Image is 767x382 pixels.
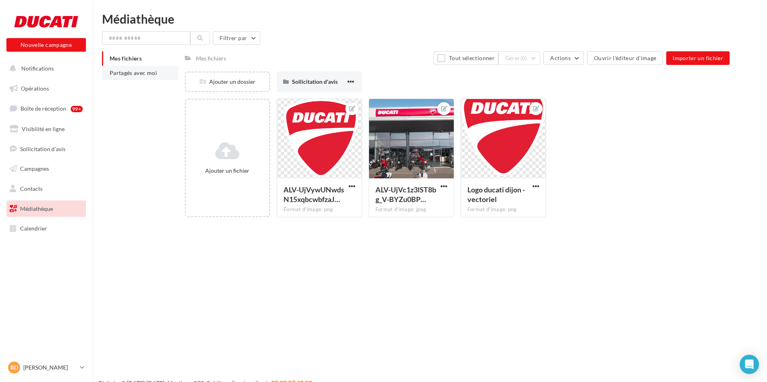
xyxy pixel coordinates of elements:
[110,69,157,76] span: Partagés avec moi
[22,125,65,132] span: Visibilité en ligne
[213,31,260,45] button: Filtrer par
[6,360,86,375] a: RD [PERSON_NAME]
[5,180,88,197] a: Contacts
[21,65,54,72] span: Notifications
[21,85,49,92] span: Opérations
[5,60,84,77] button: Notifications
[543,51,583,65] button: Actions
[292,78,338,85] span: Sollicitation d'avis
[6,38,86,52] button: Nouvelle campagne
[740,355,759,374] div: Open Intercom Messenger
[284,206,355,213] div: Format d'image: png
[71,106,83,112] div: 99+
[20,225,47,232] span: Calendrier
[587,51,663,65] button: Ouvrir l'éditeur d'image
[5,100,88,117] a: Boîte de réception99+
[5,141,88,158] a: Sollicitation d'avis
[498,51,541,65] button: Gérer(0)
[102,13,757,25] div: Médiathèque
[284,185,344,204] span: ALV-UjVywUNwdsN15xqbcwbfzaJOOm38Ob_QoU7P2XP0XiGp8TSAIQ4a
[673,55,723,61] span: Importer un fichier
[5,220,88,237] a: Calendrier
[23,364,77,372] p: [PERSON_NAME]
[20,105,66,112] span: Boîte de réception
[10,364,18,372] span: RD
[20,165,49,172] span: Campagnes
[666,51,730,65] button: Importer un fichier
[196,55,226,63] div: Mes fichiers
[467,206,539,213] div: Format d'image: png
[189,167,266,175] div: Ajouter un fichier
[375,185,436,204] span: ALV-UjVc1z3lST8bg_V-BYZu0BP7YBjA6amw0Hrzev3eui-K2e-KHKaA
[186,78,269,86] div: Ajouter un dossier
[434,51,498,65] button: Tout sélectionner
[550,55,570,61] span: Actions
[467,185,525,204] span: Logo ducati dijon - vectoriel
[5,160,88,177] a: Campagnes
[5,121,88,137] a: Visibilité en ligne
[375,206,447,213] div: Format d'image: jpeg
[520,55,527,61] span: (0)
[20,205,53,212] span: Médiathèque
[110,55,142,62] span: Mes fichiers
[20,145,65,152] span: Sollicitation d'avis
[5,200,88,217] a: Médiathèque
[5,80,88,97] a: Opérations
[20,185,43,192] span: Contacts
